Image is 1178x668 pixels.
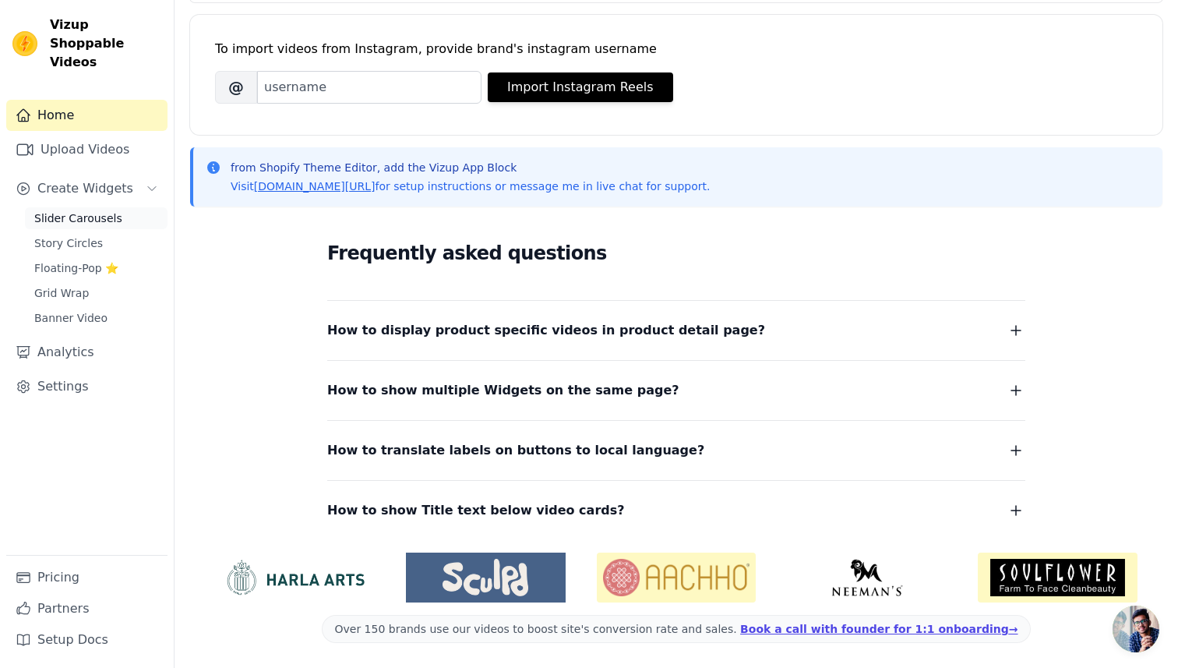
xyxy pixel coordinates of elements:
a: Banner Video [25,307,168,329]
a: Story Circles [25,232,168,254]
img: HarlaArts [215,559,375,596]
button: How to display product specific videos in product detail page? [327,320,1025,341]
button: How to show Title text below video cards? [327,500,1025,521]
img: Sculpd US [406,559,566,596]
span: Create Widgets [37,179,133,198]
a: Slider Carousels [25,207,168,229]
p: from Shopify Theme Editor, add the Vizup App Block [231,160,710,175]
a: Pricing [6,562,168,593]
img: Neeman's [787,559,947,596]
a: Settings [6,371,168,402]
h2: Frequently asked questions [327,238,1025,269]
div: To import videos from Instagram, provide brand's instagram username [215,40,1137,58]
button: Import Instagram Reels [488,72,673,102]
a: Open chat [1113,606,1159,652]
a: Upload Videos [6,134,168,165]
a: Partners [6,593,168,624]
span: Vizup Shoppable Videos [50,16,161,72]
img: Soulflower [978,553,1137,603]
span: Floating-Pop ⭐ [34,260,118,276]
button: How to show multiple Widgets on the same page? [327,380,1025,401]
span: Grid Wrap [34,285,89,301]
span: How to translate labels on buttons to local language? [327,440,704,461]
a: Book a call with founder for 1:1 onboarding [740,623,1018,635]
img: Aachho [597,553,757,603]
span: How to show multiple Widgets on the same page? [327,380,679,401]
a: Home [6,100,168,131]
a: Setup Docs [6,624,168,656]
button: Create Widgets [6,173,168,204]
button: How to translate labels on buttons to local language? [327,440,1025,461]
span: How to show Title text below video cards? [327,500,625,521]
a: Analytics [6,337,168,368]
p: Visit for setup instructions or message me in live chat for support. [231,178,710,194]
a: Grid Wrap [25,282,168,304]
img: Vizup [12,31,37,56]
span: How to display product specific videos in product detail page? [327,320,765,341]
span: Slider Carousels [34,210,122,226]
a: Floating-Pop ⭐ [25,257,168,279]
span: @ [215,71,257,104]
span: Banner Video [34,310,108,326]
a: [DOMAIN_NAME][URL] [254,180,376,193]
input: username [257,71,481,104]
span: Story Circles [34,235,103,251]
